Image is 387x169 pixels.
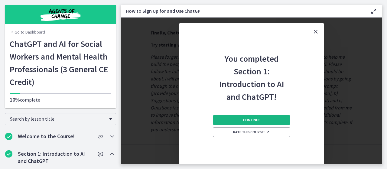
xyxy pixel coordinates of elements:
[10,37,111,88] h1: ChatGPT and AI for Social Workers and Mental Health Professionals (3 General CE Credit)
[213,127,290,137] a: Rate this course! Opens in a new window
[307,23,324,40] button: Close
[5,133,12,140] i: Completed
[10,96,20,103] span: 10%
[18,150,92,165] h2: Section 1: Introduction to AI and ChatGPT
[243,118,260,122] span: Continue
[212,40,291,103] h2: You completed Section 1: Introduction to AI and ChatGPT!
[233,130,270,135] span: Rate this course!
[10,29,45,35] a: Go to Dashboard
[5,113,116,125] div: Search by lesson title
[18,133,92,140] h2: Welcome to the Course!
[5,150,12,158] i: Completed
[10,96,111,103] p: complete
[266,130,270,134] i: Opens in a new window
[213,115,290,125] button: Continue
[24,7,97,22] img: Agents of Change Social Work Test Prep
[97,133,103,140] span: 2 / 2
[97,150,103,158] span: 3 / 3
[10,116,106,122] span: Search by lesson title
[126,7,360,15] h3: How to Sign Up for and Use ChatGPT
